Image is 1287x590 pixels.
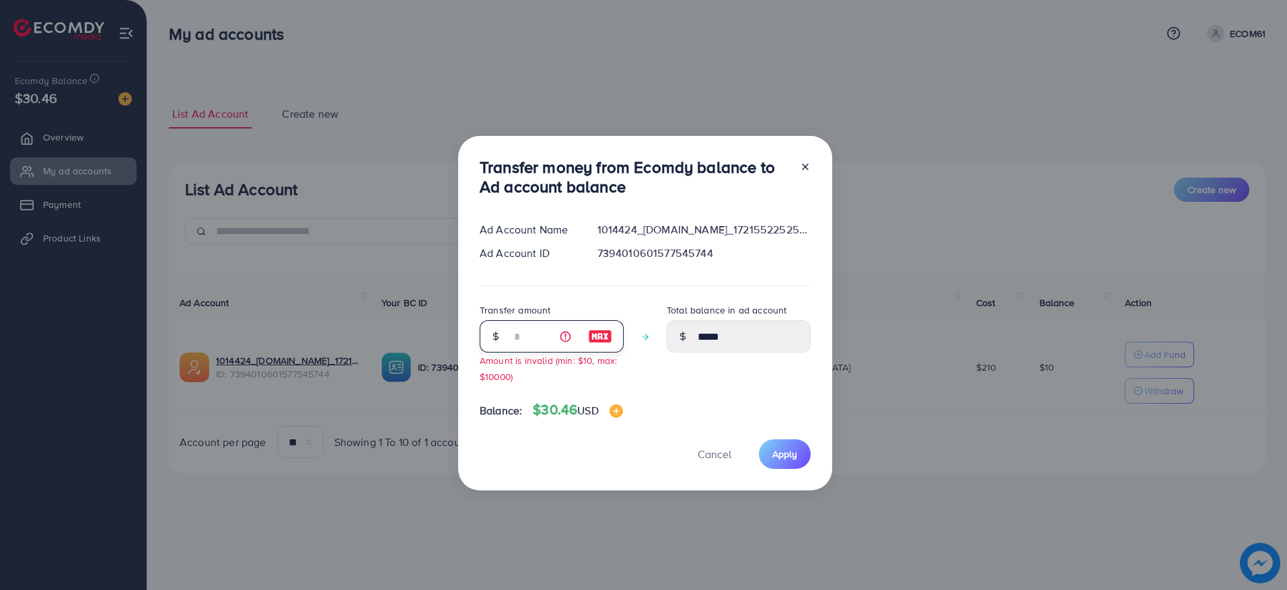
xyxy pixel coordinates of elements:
span: Apply [772,447,797,461]
span: USD [577,403,598,418]
span: Balance: [480,403,522,418]
img: image [588,328,612,344]
h4: $30.46 [533,402,622,418]
button: Cancel [681,439,748,468]
div: 1014424_[DOMAIN_NAME]_1721552252557 [587,222,821,237]
span: Cancel [698,447,731,462]
img: image [610,404,623,418]
button: Apply [759,439,811,468]
label: Transfer amount [480,303,550,317]
div: Ad Account ID [469,246,587,261]
h3: Transfer money from Ecomdy balance to Ad account balance [480,157,789,196]
label: Total balance in ad account [667,303,786,317]
div: 7394010601577545744 [587,246,821,261]
small: Amount is invalid (min: $10, max: $10000) [480,354,617,382]
div: Ad Account Name [469,222,587,237]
